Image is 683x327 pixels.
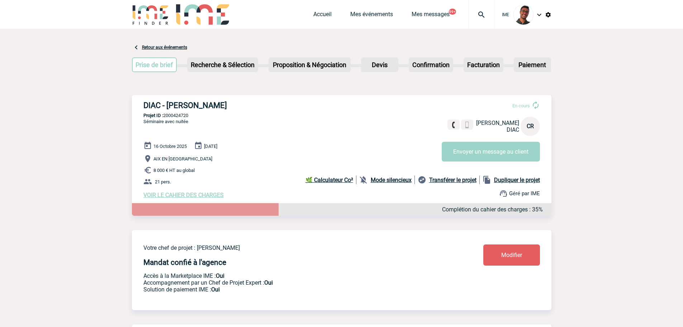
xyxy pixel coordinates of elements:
b: Mode silencieux [371,177,412,183]
b: Projet ID : [143,113,163,118]
img: portable.png [464,122,470,128]
span: IME [502,12,509,17]
p: Conformité aux process achat client, Prise en charge de la facturation, Mutualisation de plusieur... [143,286,441,293]
b: Transférer le projet [429,177,476,183]
p: Accès à la Marketplace IME : [143,272,441,279]
img: 124970-0.jpg [513,5,533,25]
span: AIX EN [GEOGRAPHIC_DATA] [153,156,212,162]
p: Confirmation [409,58,452,71]
button: 99+ [449,9,456,15]
img: file_copy-black-24dp.png [483,176,491,184]
span: Séminaire avec nuitée [143,119,188,124]
h3: DIAC - [PERSON_NAME] [143,101,359,110]
p: Facturation [464,58,503,71]
img: support.png [499,189,508,198]
a: Retour aux événements [142,45,187,50]
p: Recherche & Sélection [188,58,257,71]
p: Proposition & Négociation [269,58,350,71]
span: 16 Octobre 2025 [153,144,187,149]
h4: Mandat confié à l'agence [143,258,226,267]
span: DIAC [507,126,519,133]
b: 🌿 Calculateur Co² [305,177,353,183]
p: Devis [362,58,398,71]
b: Oui [211,286,220,293]
p: Prise de brief [133,58,176,71]
p: Paiement [514,58,550,71]
p: Votre chef de projet : [PERSON_NAME] [143,244,441,251]
p: Prestation payante [143,279,441,286]
span: [PERSON_NAME] [476,120,519,126]
span: 8 000 € HT au global [153,168,195,173]
b: Dupliquer le projet [494,177,540,183]
a: Mes messages [412,11,450,21]
img: fixe.png [450,122,457,128]
span: [DATE] [204,144,217,149]
a: VOIR LE CAHIER DES CHARGES [143,192,224,198]
a: Mes événements [350,11,393,21]
a: Accueil [313,11,332,21]
a: 🌿 Calculateur Co² [305,176,356,184]
p: 2000424720 [132,113,551,118]
span: En cours [512,103,530,108]
button: Envoyer un message au client [442,142,540,162]
b: Oui [264,279,273,286]
img: IME-Finder [132,4,169,25]
span: CR [527,123,534,130]
b: Oui [216,272,224,279]
span: Géré par IME [509,190,540,197]
span: Modifier [501,252,522,258]
span: 21 pers. [155,179,171,184]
